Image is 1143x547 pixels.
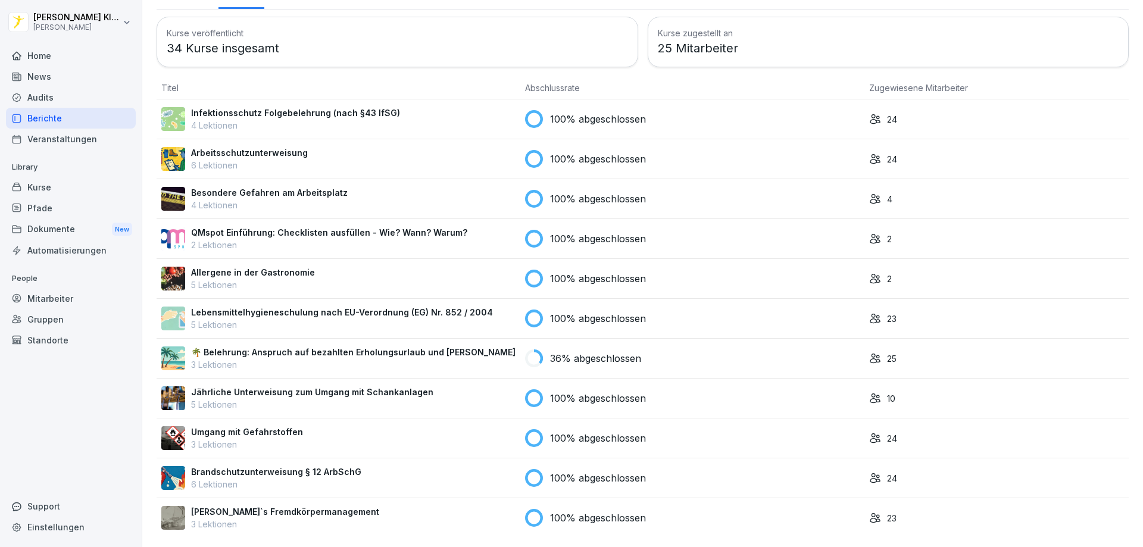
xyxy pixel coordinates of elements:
[6,517,136,537] a: Einstellungen
[550,232,646,246] p: 100% abgeschlossen
[550,471,646,485] p: 100% abgeschlossen
[191,239,467,251] p: 2 Lektionen
[191,505,379,518] p: [PERSON_NAME]`s Fremdkörpermanagement
[887,392,895,405] p: 10
[6,330,136,351] a: Standorte
[887,432,897,445] p: 24
[161,386,185,410] img: etou62n52bjq4b8bjpe35whp.png
[550,391,646,405] p: 100% abgeschlossen
[112,223,132,236] div: New
[161,83,179,93] span: Titel
[161,227,185,251] img: rsy9vu330m0sw5op77geq2rv.png
[6,309,136,330] a: Gruppen
[191,159,308,171] p: 6 Lektionen
[520,77,864,99] th: Abschlussrate
[6,129,136,149] a: Veranstaltungen
[550,112,646,126] p: 100% abgeschlossen
[167,27,628,39] h3: Kurse veröffentlicht
[6,66,136,87] a: News
[161,426,185,450] img: ro33qf0i8ndaw7nkfv0stvse.png
[550,192,646,206] p: 100% abgeschlossen
[191,386,433,398] p: Jährliche Unterweisung zum Umgang mit Schankanlagen
[6,218,136,240] div: Dokumente
[191,478,361,490] p: 6 Lektionen
[550,271,646,286] p: 100% abgeschlossen
[161,107,185,131] img: tgff07aey9ahi6f4hltuk21p.png
[191,398,433,411] p: 5 Lektionen
[6,288,136,309] a: Mitarbeiter
[887,233,892,245] p: 2
[550,351,641,365] p: 36% abgeschlossen
[191,119,400,132] p: 4 Lektionen
[191,358,516,371] p: 3 Lektionen
[887,113,897,126] p: 24
[191,199,348,211] p: 4 Lektionen
[191,186,348,199] p: Besondere Gefahren am Arbeitsplatz
[161,346,185,370] img: s9mc00x6ussfrb3lxoajtb4r.png
[887,472,897,485] p: 24
[191,426,303,438] p: Umgang mit Gefahrstoffen
[887,273,892,285] p: 2
[6,496,136,517] div: Support
[887,312,897,325] p: 23
[161,267,185,290] img: gsgognukgwbtoe3cnlsjjbmw.png
[161,506,185,530] img: ltafy9a5l7o16y10mkzj65ij.png
[191,226,467,239] p: QMspot Einführung: Checklisten ausfüllen - Wie? Wann? Warum?
[887,193,892,205] p: 4
[6,177,136,198] a: Kurse
[550,311,646,326] p: 100% abgeschlossen
[33,12,120,23] p: [PERSON_NAME] Kldiashvili
[887,153,897,165] p: 24
[161,187,185,211] img: zq4t51x0wy87l3xh8s87q7rq.png
[191,438,303,451] p: 3 Lektionen
[191,107,400,119] p: Infektionsschutz Folgebelehrung (nach §43 IfSG)
[6,240,136,261] a: Automatisierungen
[191,279,315,291] p: 5 Lektionen
[658,27,1119,39] h3: Kurse zugestellt an
[6,269,136,288] p: People
[167,39,628,57] p: 34 Kurse insgesamt
[191,318,493,331] p: 5 Lektionen
[6,218,136,240] a: DokumenteNew
[33,23,120,32] p: [PERSON_NAME]
[550,431,646,445] p: 100% abgeschlossen
[6,45,136,66] a: Home
[658,39,1119,57] p: 25 Mitarbeiter
[887,352,897,365] p: 25
[550,511,646,525] p: 100% abgeschlossen
[191,146,308,159] p: Arbeitsschutzunterweisung
[191,306,493,318] p: Lebensmittelhygieneschulung nach EU-Verordnung (EG) Nr. 852 / 2004
[6,198,136,218] a: Pfade
[161,147,185,171] img: bgsrfyvhdm6180ponve2jajk.png
[191,266,315,279] p: Allergene in der Gastronomie
[191,346,516,358] p: 🌴 Belehrung: Anspruch auf bezahlten Erholungsurlaub und [PERSON_NAME]
[161,466,185,490] img: b0iy7e1gfawqjs4nezxuanzk.png
[6,108,136,129] a: Berichte
[191,518,379,530] p: 3 Lektionen
[6,158,136,177] p: Library
[869,83,968,93] span: Zugewiesene Mitarbeiter
[161,307,185,330] img: gxsnf7ygjsfsmxd96jxi4ufn.png
[550,152,646,166] p: 100% abgeschlossen
[6,87,136,108] a: Audits
[191,465,361,478] p: Brandschutzunterweisung § 12 ArbSchG
[887,512,897,524] p: 23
